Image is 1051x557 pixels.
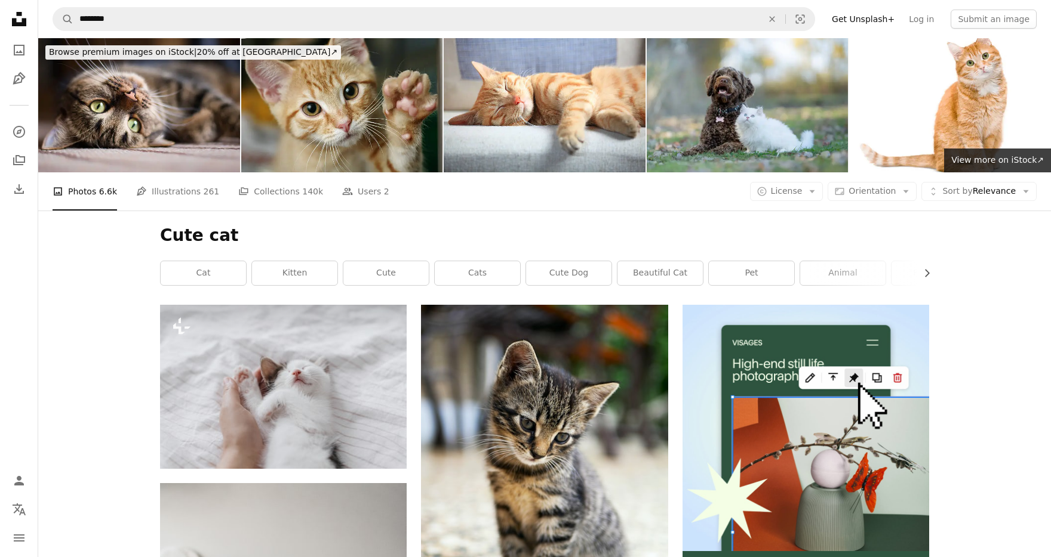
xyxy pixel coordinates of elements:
a: View more on iStock↗ [944,148,1051,172]
a: Collections 140k [238,172,323,211]
span: 140k [302,185,323,198]
img: file-1723602894256-972c108553a7image [683,305,929,551]
a: Browse premium images on iStock|20% off at [GEOGRAPHIC_DATA]↗ [38,38,348,67]
img: cute ginger cat [849,38,1051,172]
a: animal [800,261,886,285]
a: beautiful cat [617,261,703,285]
button: Search Unsplash [53,8,73,30]
button: scroll list to the right [916,261,929,285]
button: Menu [7,526,31,550]
button: Sort byRelevance [921,182,1037,201]
span: 20% off at [GEOGRAPHIC_DATA] ↗ [49,47,337,57]
button: Orientation [828,182,917,201]
img: Kitten with his paw up [241,38,443,172]
span: 2 [384,185,389,198]
button: License [750,182,823,201]
a: brown tabby kitten sitting on floor [421,463,668,474]
span: Orientation [849,186,896,196]
form: Find visuals sitewide [53,7,815,31]
span: Browse premium images on iStock | [49,47,196,57]
a: pet [709,261,794,285]
a: cat [161,261,246,285]
button: Clear [759,8,785,30]
a: Illustrations [7,67,31,91]
a: Hand hugging cute sleeping little kitten on soft bed. Adoption concept. Owner caressing adorable ... [160,381,407,392]
a: kitten [252,261,337,285]
button: Visual search [786,8,815,30]
img: Hand hugging cute sleeping little kitten on soft bed. Adoption concept. Owner caressing adorable ... [160,305,407,469]
a: Illustrations 261 [136,172,219,211]
a: Photos [7,38,31,62]
a: Collections [7,148,31,172]
img: Basking in the Sun Together [647,38,849,172]
span: 261 [204,185,220,198]
span: Sort by [942,186,972,196]
a: cats [435,261,520,285]
a: cute [343,261,429,285]
a: Download History [7,177,31,201]
a: cute dog [526,261,611,285]
img: Playful kitty Cat [38,38,240,172]
a: Log in [902,10,941,29]
button: Language [7,497,31,521]
img: Feline [444,38,646,172]
a: Home — Unsplash [7,7,31,33]
button: Submit an image [951,10,1037,29]
a: Explore [7,120,31,144]
span: View more on iStock ↗ [951,155,1044,165]
a: Get Unsplash+ [825,10,902,29]
a: Log in / Sign up [7,469,31,493]
a: Users 2 [342,172,389,211]
a: funny cat [892,261,977,285]
h1: Cute cat [160,225,929,246]
span: Relevance [942,185,1016,197]
span: License [771,186,803,196]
